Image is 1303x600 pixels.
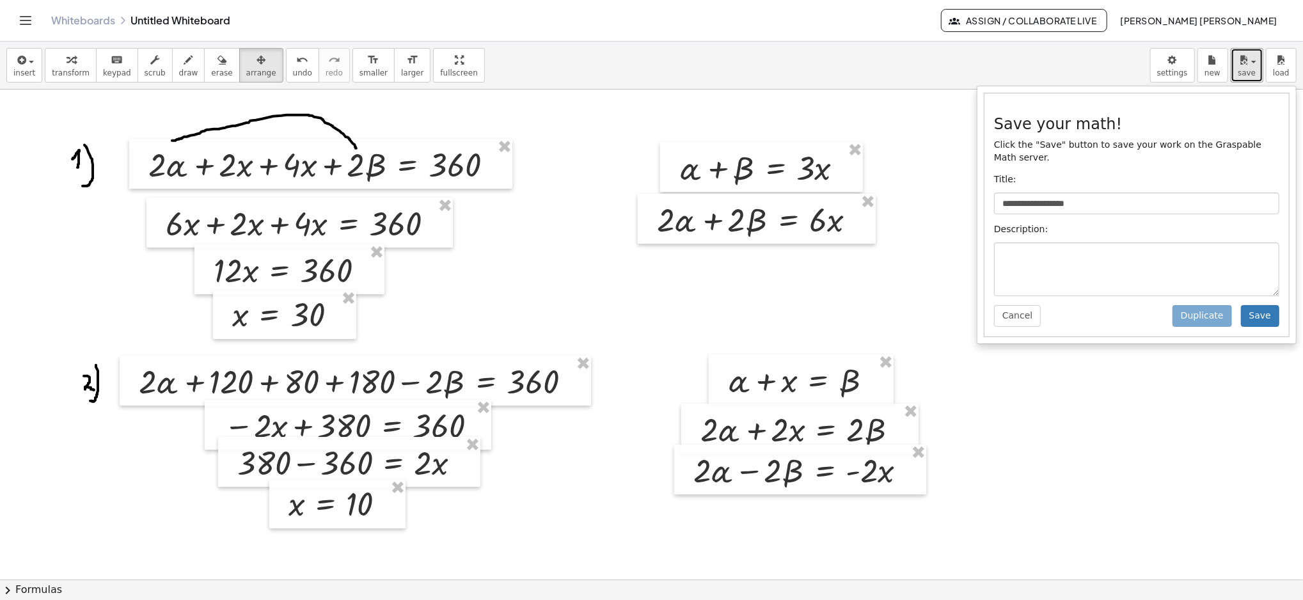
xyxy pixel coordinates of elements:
span: settings [1157,68,1188,77]
i: format_size [367,52,379,68]
button: Assign / Collaborate Live [941,9,1108,32]
button: Duplicate [1173,305,1232,327]
button: Cancel [994,305,1041,327]
button: redoredo [319,48,350,83]
span: new [1204,68,1220,77]
button: arrange [239,48,283,83]
i: keyboard [111,52,123,68]
i: undo [296,52,308,68]
span: larger [401,68,423,77]
span: insert [13,68,35,77]
span: Assign / Collaborate Live [952,15,1097,26]
button: Toggle navigation [15,10,36,31]
button: insert [6,48,42,83]
span: transform [52,68,90,77]
span: [PERSON_NAME] [PERSON_NAME] [1120,15,1277,26]
button: format_sizelarger [394,48,430,83]
button: undoundo [286,48,319,83]
button: scrub [138,48,173,83]
span: scrub [145,68,166,77]
button: save [1231,48,1263,83]
span: erase [211,68,232,77]
span: keypad [103,68,131,77]
span: load [1273,68,1290,77]
button: load [1266,48,1297,83]
button: [PERSON_NAME] [PERSON_NAME] [1110,9,1288,32]
span: fullscreen [440,68,477,77]
button: keyboardkeypad [96,48,138,83]
span: undo [293,68,312,77]
button: format_sizesmaller [352,48,395,83]
button: fullscreen [433,48,484,83]
button: new [1197,48,1228,83]
p: Title: [994,173,1279,186]
p: Click the "Save" button to save your work on the Graspable Math server. [994,139,1279,164]
button: settings [1150,48,1195,83]
span: redo [326,68,343,77]
i: format_size [406,52,418,68]
h3: Save your math! [994,116,1279,132]
span: save [1238,68,1256,77]
p: Description: [994,223,1279,236]
button: draw [172,48,205,83]
button: erase [204,48,239,83]
button: Save [1241,305,1279,327]
span: draw [179,68,198,77]
span: arrange [246,68,276,77]
span: smaller [359,68,388,77]
a: Whiteboards [51,14,115,27]
button: transform [45,48,97,83]
i: redo [328,52,340,68]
